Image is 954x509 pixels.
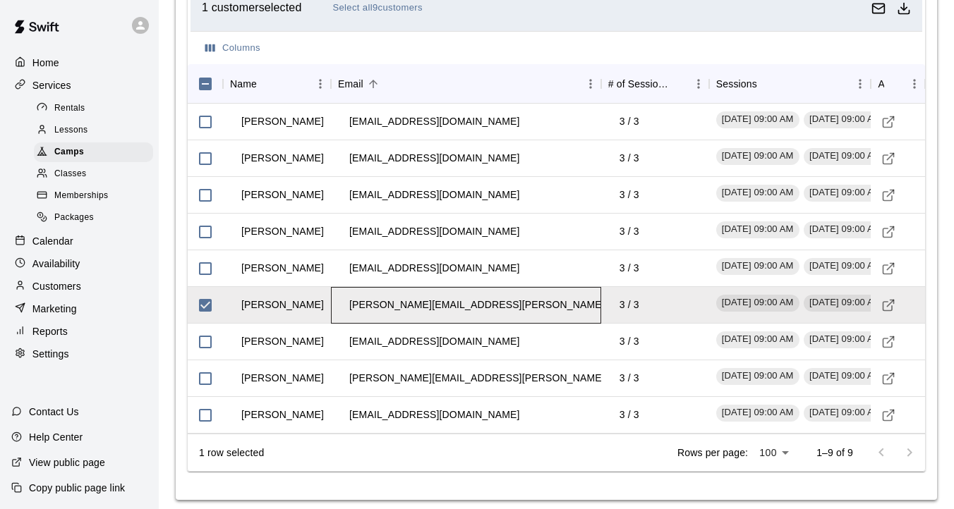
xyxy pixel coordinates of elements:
button: Sort [884,74,904,94]
div: Actions [871,64,925,104]
a: Services [11,75,147,96]
p: Availability [32,257,80,271]
td: [PERSON_NAME][EMAIL_ADDRESS][PERSON_NAME][DOMAIN_NAME] [338,286,696,324]
p: Marketing [32,302,77,316]
td: [PERSON_NAME] [230,213,335,250]
a: Availability [11,253,147,274]
button: Sort [257,74,277,94]
td: [EMAIL_ADDRESS][DOMAIN_NAME] [338,176,531,214]
span: [DATE] 09:00 AM [804,223,887,236]
a: Visit customer profile [878,185,899,206]
button: Menu [904,73,925,94]
span: [DATE] 09:00 AM [716,296,799,309]
span: [DATE] 09:00 AM [804,406,887,419]
td: 3 / 3 [608,176,651,214]
a: Visit customer profile [878,331,899,352]
p: View public page [29,455,105,470]
td: 3 / 3 [608,360,651,397]
div: Email [331,64,601,104]
div: Sessions [709,64,871,104]
p: Help Center [29,430,83,444]
div: Home [11,52,147,73]
div: Camps [34,142,153,162]
td: [EMAIL_ADDRESS][DOMAIN_NAME] [338,396,531,434]
div: 1 row selected [199,446,264,460]
span: [DATE] 09:00 AM [716,186,799,200]
a: Camps [34,142,159,164]
td: [EMAIL_ADDRESS][DOMAIN_NAME] [338,213,531,250]
td: [PERSON_NAME] [230,286,335,324]
a: Memberships [34,185,159,207]
span: [DATE] 09:00 AM [804,186,887,200]
p: Home [32,56,59,70]
div: 100 [754,443,794,463]
p: Customers [32,279,81,293]
span: [DATE] 09:00 AM [716,406,799,419]
button: Menu [580,73,601,94]
td: [PERSON_NAME] [230,323,335,360]
span: [DATE] 09:00 AM [804,259,887,273]
span: [DATE] 09:00 AM [716,223,799,236]
td: [PERSON_NAME][EMAIL_ADDRESS][PERSON_NAME][DOMAIN_NAME] [338,360,696,397]
td: [PERSON_NAME] [230,176,335,214]
td: [PERSON_NAME] [230,140,335,177]
a: Settings [11,343,147,364]
td: [PERSON_NAME] [230,250,335,287]
td: [EMAIL_ADDRESS][DOMAIN_NAME] [338,140,531,177]
p: Settings [32,347,69,361]
span: [DATE] 09:00 AM [716,259,799,273]
span: [DATE] 09:00 AM [716,369,799,383]
span: [DATE] 09:00 AM [716,113,799,126]
a: Visit customer profile [878,148,899,169]
td: 3 / 3 [608,250,651,287]
div: Sessions [716,64,757,104]
span: Camps [54,145,84,159]
a: Visit customer profile [878,221,899,243]
span: [DATE] 09:00 AM [804,296,887,309]
a: Packages [34,207,159,229]
span: [DATE] 09:00 AM [716,149,799,163]
div: Lessons [34,121,153,140]
div: Name [223,64,331,104]
td: [PERSON_NAME] [230,396,335,434]
p: Copy public page link [29,481,125,495]
td: 3 / 3 [608,323,651,360]
a: Reports [11,321,147,342]
a: Visit customer profile [878,295,899,316]
td: 3 / 3 [608,213,651,250]
span: [DATE] 09:00 AM [804,113,887,126]
td: [PERSON_NAME] [230,360,335,397]
td: 3 / 3 [608,396,651,434]
td: [EMAIL_ADDRESS][DOMAIN_NAME] [338,103,531,140]
a: Classes [34,164,159,185]
a: Visit customer profile [878,368,899,389]
button: Sort [757,74,777,94]
a: Customers [11,276,147,297]
a: Marketing [11,298,147,319]
div: # of Sessions [601,64,709,104]
span: [DATE] 09:00 AM [804,149,887,163]
a: Visit customer profile [878,405,899,426]
a: Visit customer profile [878,258,899,279]
button: Sort [668,74,688,94]
p: Contact Us [29,405,79,419]
p: Reports [32,324,68,338]
button: Sort [363,74,383,94]
button: Select columns [202,37,264,59]
div: Packages [34,208,153,228]
div: # of Sessions [608,64,668,104]
td: 3 / 3 [608,286,651,324]
div: Email [338,64,363,104]
button: Menu [310,73,331,94]
a: Calendar [11,231,147,252]
td: [EMAIL_ADDRESS][DOMAIN_NAME] [338,250,531,287]
span: Packages [54,211,94,225]
span: [DATE] 09:00 AM [716,333,799,346]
